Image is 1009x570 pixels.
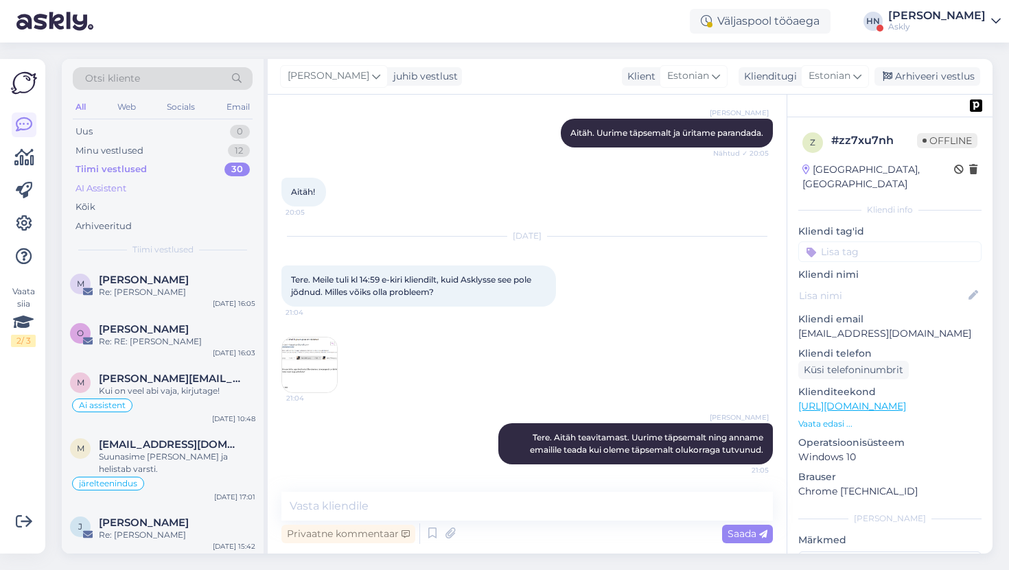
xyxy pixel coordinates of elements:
[230,125,250,139] div: 0
[388,69,458,84] div: juhib vestlust
[214,492,255,502] div: [DATE] 17:01
[73,98,89,116] div: All
[667,69,709,84] span: Estonian
[710,412,769,423] span: [PERSON_NAME]
[286,307,337,318] span: 21:04
[798,450,982,464] p: Windows 10
[79,401,126,409] span: Ai assistent
[874,67,980,86] div: Arhiveeri vestlus
[888,10,1001,32] a: [PERSON_NAME]Askly
[798,484,982,499] p: Chrome [TECHNICAL_ID]
[798,346,982,361] p: Kliendi telefon
[713,148,769,158] span: Nähtud ✓ 20:05
[970,99,982,112] img: pd
[798,224,982,239] p: Kliendi tag'id
[281,525,415,543] div: Privaatne kommentaar
[76,163,147,176] div: Tiimi vestlused
[798,241,982,262] input: Lisa tag
[570,128,763,138] span: Aitäh. Uurime täpsemalt ja üritame parandada.
[115,98,139,116] div: Web
[99,516,189,529] span: Joonas Kurrikoff
[164,98,198,116] div: Socials
[888,10,986,21] div: [PERSON_NAME]
[291,187,315,197] span: Aitäh!
[213,348,255,358] div: [DATE] 16:03
[132,244,194,256] span: Tiimi vestlused
[863,12,883,31] div: HN
[728,527,767,540] span: Saada
[224,163,250,176] div: 30
[798,470,982,484] p: Brauser
[281,230,773,242] div: [DATE]
[76,219,132,233] div: Arhiveeritud
[11,70,37,96] img: Askly Logo
[739,69,797,84] div: Klienditugi
[888,21,986,32] div: Askly
[798,385,982,399] p: Klienditeekond
[286,207,337,217] span: 20:05
[79,479,137,488] span: järelteenindus
[810,137,815,147] span: z
[798,418,982,430] p: Vaata edasi ...
[802,163,954,191] div: [GEOGRAPHIC_DATA], [GEOGRAPHIC_DATA]
[77,328,84,338] span: O
[798,268,982,282] p: Kliendi nimi
[798,533,982,547] p: Märkmed
[76,182,126,195] div: AI Assistent
[78,521,82,532] span: J
[224,98,253,116] div: Email
[831,132,917,149] div: # zz7xu7nh
[99,335,255,348] div: Re: RE: [PERSON_NAME]
[530,432,765,455] span: Tere. Aitäh teavitamast. Uurime täpsemalt ning anname emailile teada kui oleme täpsemalt olukorra...
[99,372,242,385] span: margot.kadak@grenardi.group
[99,385,255,397] div: Kui on veel abi vaja, kirjutage!
[288,69,369,84] span: [PERSON_NAME]
[213,298,255,309] div: [DATE] 16:05
[809,69,850,84] span: Estonian
[212,414,255,424] div: [DATE] 10:48
[798,361,909,379] div: Küsi telefoninumbrit
[99,323,189,335] span: Olari Soomets
[99,274,189,286] span: martin soorand
[622,69,656,84] div: Klient
[798,436,982,450] p: Operatsioonisüsteem
[799,288,966,303] input: Lisa nimi
[11,285,36,347] div: Vaata siia
[798,204,982,216] div: Kliendi info
[282,337,337,392] img: Attachment
[798,512,982,525] div: [PERSON_NAME]
[798,312,982,326] p: Kliendi email
[99,438,242,451] span: mihkel.sepp@rahvaraamat.ee
[85,71,140,86] span: Otsi kliente
[76,200,95,214] div: Kõik
[228,144,250,158] div: 12
[917,133,977,148] span: Offline
[291,274,533,297] span: Tere. Meile tuli kl 14:59 e-kiri kliendilt, kuid Asklysse see pole jõdnud. Milles võiks olla prob...
[690,9,831,34] div: Väljaspool tööaega
[798,326,982,341] p: [EMAIL_ADDRESS][DOMAIN_NAME]
[76,125,93,139] div: Uus
[286,393,338,403] span: 21:04
[11,335,36,347] div: 2 / 3
[798,400,906,412] a: [URL][DOMAIN_NAME]
[77,443,84,453] span: m
[77,377,84,388] span: m
[717,465,769,475] span: 21:05
[99,286,255,298] div: Re: [PERSON_NAME]
[99,529,255,541] div: Re: [PERSON_NAME]
[99,451,255,475] div: Suunasime [PERSON_NAME] ja helistab varsti.
[77,278,84,289] span: m
[710,108,769,118] span: [PERSON_NAME]
[76,144,143,158] div: Minu vestlused
[213,541,255,551] div: [DATE] 15:42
